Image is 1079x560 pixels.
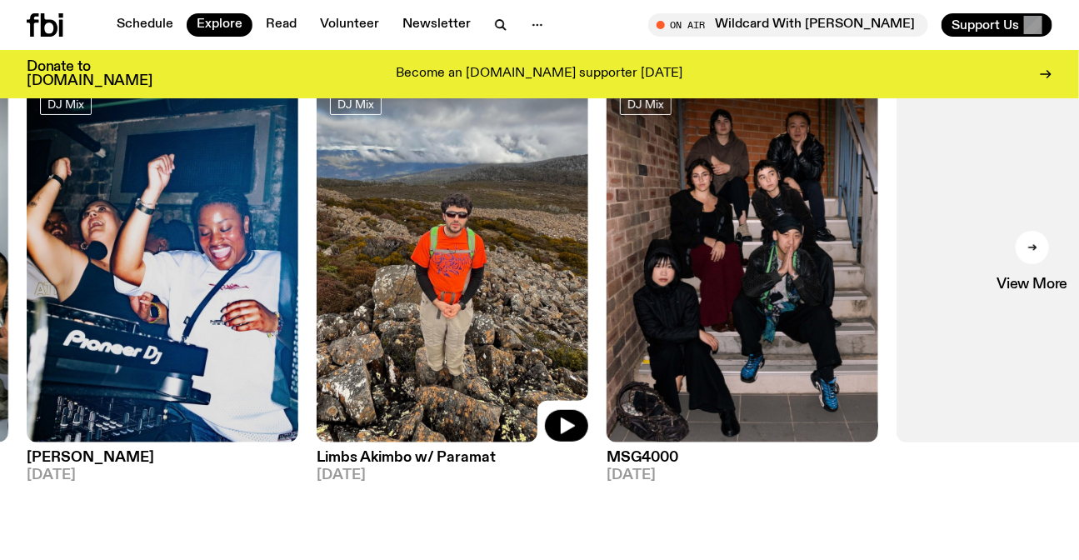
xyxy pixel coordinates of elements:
[256,13,307,37] a: Read
[627,97,664,110] span: DJ Mix
[40,93,92,115] a: DJ Mix
[337,97,374,110] span: DJ Mix
[27,60,152,88] h3: Donate to [DOMAIN_NAME]
[607,451,878,465] h3: MSG4000
[648,13,928,37] button: On AirWildcard With [PERSON_NAME]
[317,451,588,465] h3: Limbs Akimbo w/ Paramat
[187,13,252,37] a: Explore
[997,277,1067,292] span: View More
[317,442,588,482] a: Limbs Akimbo w/ Paramat[DATE]
[107,13,183,37] a: Schedule
[27,451,298,465] h3: [PERSON_NAME]
[392,13,481,37] a: Newsletter
[47,97,84,110] span: DJ Mix
[397,67,683,82] p: Become an [DOMAIN_NAME] supporter [DATE]
[310,13,389,37] a: Volunteer
[942,13,1052,37] button: Support Us
[607,442,878,482] a: MSG4000[DATE]
[607,468,878,482] span: [DATE]
[317,468,588,482] span: [DATE]
[27,468,298,482] span: [DATE]
[27,442,298,482] a: [PERSON_NAME][DATE]
[330,93,382,115] a: DJ Mix
[952,17,1019,32] span: Support Us
[620,93,672,115] a: DJ Mix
